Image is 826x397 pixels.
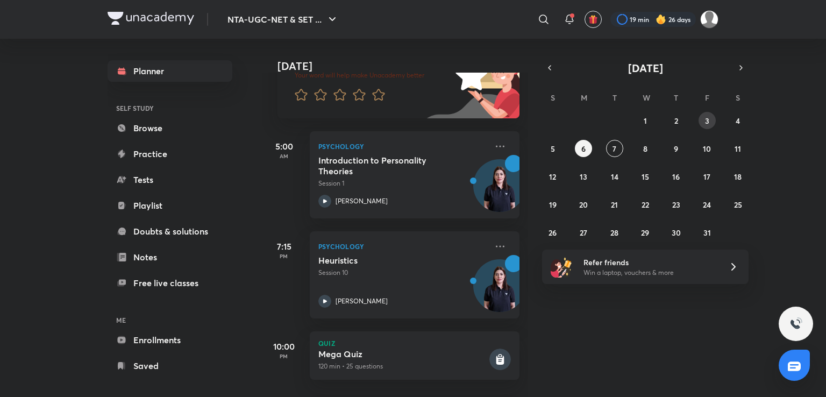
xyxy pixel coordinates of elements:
abbr: October 31, 2025 [703,228,711,238]
abbr: October 23, 2025 [672,200,680,210]
h5: Introduction to Personality Theories [318,155,452,176]
a: Enrollments [108,329,232,351]
button: October 18, 2025 [729,168,746,185]
abbr: Monday [581,93,587,103]
abbr: Wednesday [643,93,650,103]
button: avatar [585,11,602,28]
button: October 20, 2025 [575,196,592,213]
button: October 5, 2025 [544,140,561,157]
button: October 24, 2025 [699,196,716,213]
button: October 26, 2025 [544,224,561,241]
abbr: October 7, 2025 [613,144,616,154]
button: October 25, 2025 [729,196,746,213]
p: [PERSON_NAME] [336,296,388,306]
h5: Heuristics [318,255,452,266]
img: Atia khan [700,10,718,29]
abbr: October 16, 2025 [672,172,680,182]
button: October 31, 2025 [699,224,716,241]
p: PM [262,353,305,359]
img: Avatar [474,265,525,317]
h5: 10:00 [262,340,305,353]
abbr: October 19, 2025 [549,200,557,210]
abbr: October 11, 2025 [735,144,741,154]
abbr: October 26, 2025 [549,228,557,238]
img: avatar [588,15,598,24]
abbr: Friday [705,93,709,103]
a: Doubts & solutions [108,221,232,242]
p: AM [262,153,305,159]
abbr: October 14, 2025 [611,172,618,182]
button: October 11, 2025 [729,140,746,157]
a: Playlist [108,195,232,216]
h5: 7:15 [262,240,305,253]
abbr: October 2, 2025 [674,116,678,126]
h6: SELF STUDY [108,99,232,117]
img: Company Logo [108,12,194,25]
abbr: Sunday [551,93,555,103]
p: Session 10 [318,268,487,278]
abbr: October 28, 2025 [610,228,618,238]
p: 120 min • 25 questions [318,361,487,371]
abbr: October 3, 2025 [705,116,709,126]
p: Your word will help make Unacademy better [295,71,452,80]
abbr: October 10, 2025 [703,144,711,154]
abbr: October 1, 2025 [644,116,647,126]
button: October 19, 2025 [544,196,561,213]
img: Avatar [474,165,525,217]
button: October 23, 2025 [667,196,685,213]
abbr: October 30, 2025 [672,228,681,238]
button: October 7, 2025 [606,140,623,157]
img: feedback_image [419,32,519,118]
a: Browse [108,117,232,139]
a: Tests [108,169,232,190]
button: October 28, 2025 [606,224,623,241]
button: October 30, 2025 [667,224,685,241]
h6: Refer friends [583,257,716,268]
abbr: October 5, 2025 [551,144,555,154]
button: October 4, 2025 [729,112,746,129]
img: ttu [789,317,802,330]
abbr: October 24, 2025 [703,200,711,210]
button: October 17, 2025 [699,168,716,185]
a: Saved [108,355,232,377]
abbr: October 29, 2025 [641,228,649,238]
button: October 2, 2025 [667,112,685,129]
button: October 21, 2025 [606,196,623,213]
img: streak [656,14,666,25]
h5: Mega Quiz [318,349,487,359]
h6: ME [108,311,232,329]
a: Free live classes [108,272,232,294]
abbr: October 12, 2025 [549,172,556,182]
button: October 12, 2025 [544,168,561,185]
abbr: October 13, 2025 [580,172,587,182]
a: Planner [108,60,232,82]
h5: 5:00 [262,140,305,153]
abbr: October 17, 2025 [703,172,710,182]
p: Psychology [318,140,487,153]
a: Company Logo [108,12,194,27]
abbr: Saturday [736,93,740,103]
button: October 3, 2025 [699,112,716,129]
abbr: October 6, 2025 [581,144,586,154]
abbr: Thursday [674,93,678,103]
button: October 22, 2025 [637,196,654,213]
button: October 1, 2025 [637,112,654,129]
a: Practice [108,143,232,165]
abbr: October 22, 2025 [642,200,649,210]
button: [DATE] [557,60,734,75]
abbr: October 25, 2025 [734,200,742,210]
abbr: October 4, 2025 [736,116,740,126]
p: Quiz [318,340,511,346]
button: October 8, 2025 [637,140,654,157]
button: October 27, 2025 [575,224,592,241]
abbr: October 20, 2025 [579,200,588,210]
button: NTA-UGC-NET & SET ... [221,9,345,30]
button: October 29, 2025 [637,224,654,241]
p: Win a laptop, vouchers & more [583,268,716,278]
button: October 13, 2025 [575,168,592,185]
abbr: October 27, 2025 [580,228,587,238]
span: [DATE] [628,61,663,75]
button: October 6, 2025 [575,140,592,157]
p: PM [262,253,305,259]
abbr: October 8, 2025 [643,144,647,154]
